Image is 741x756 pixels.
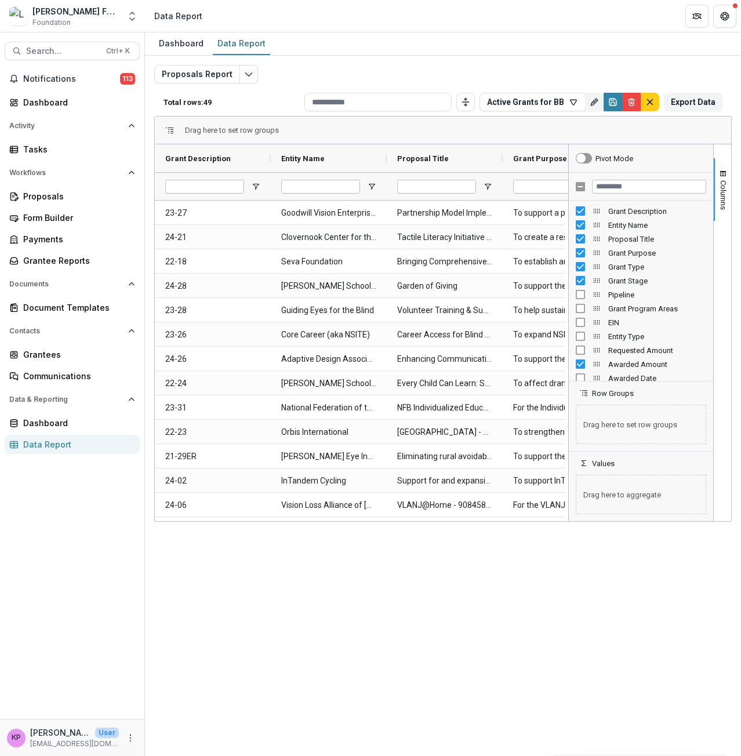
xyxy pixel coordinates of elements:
[685,5,709,28] button: Partners
[569,301,713,315] div: Grant Program Areas Column
[281,201,376,225] span: Goodwill Vision Enterprises
[719,180,728,210] span: Columns
[608,304,706,313] span: Grant Program Areas
[185,126,279,135] span: Drag here to set row groups
[480,93,586,111] button: Active Grants for BB
[569,343,713,357] div: Requested Amount Column
[569,357,713,371] div: Awarded Amount Column
[213,35,270,52] div: Data Report
[251,182,260,191] button: Open Filter Menu
[397,274,492,298] span: Garden of Giving
[513,250,608,274] span: To establish and operate a VC in [GEOGRAPHIC_DATA][PERSON_NAME], [GEOGRAPHIC_DATA], [GEOGRAPHIC_D...
[569,315,713,329] div: EIN Column
[5,345,140,364] a: Grantees
[513,274,608,298] span: To support the creation of a Garden of Giving on the [PERSON_NAME][GEOGRAPHIC_DATA]'s campus for ...
[5,251,140,270] a: Grantee Reports
[608,263,706,271] span: Grant Type
[165,469,260,493] span: 24-02
[120,73,135,85] span: 113
[576,405,706,444] span: Drag here to set row groups
[150,8,207,24] nav: breadcrumb
[154,32,208,55] a: Dashboard
[608,332,706,341] span: Entity Type
[281,323,376,347] span: Core Career (aka NSITE)
[397,396,492,420] span: NFB Individualized Education Plan (IEP) Advocacy Academy - 87374669
[32,5,119,17] div: [PERSON_NAME] Fund for the Blind
[513,347,608,371] span: To support the “E-Commerce and Custom Cue Cards Program.”
[9,327,124,335] span: Contacts
[23,212,130,224] div: Form Builder
[281,469,376,493] span: InTandem Cycling
[12,734,21,742] div: Khanh Phan
[608,235,706,243] span: Proposal Title
[5,117,140,135] button: Open Activity
[585,93,604,111] button: Rename
[281,347,376,371] span: Adaptive Design Association, Inc.
[608,221,706,230] span: Entity Name
[165,250,260,274] span: 22-18
[165,445,260,468] span: 21-29ER
[281,154,325,163] span: Entity Name
[30,726,90,739] p: [PERSON_NAME]
[104,45,132,57] div: Ctrl + K
[569,260,713,274] div: Grant Type Column
[124,5,140,28] button: Open entity switcher
[5,187,140,206] a: Proposals
[608,374,706,383] span: Awarded Date
[664,93,722,111] button: Export Data
[5,208,140,227] a: Form Builder
[513,372,608,395] span: To affect dramatic transformational change in the education of BVI children in [GEOGRAPHIC_DATA],...
[281,299,376,322] span: Guiding Eyes for the Blind
[165,226,260,249] span: 24-21
[165,396,260,420] span: 23-31
[397,180,476,194] input: Proposal Title Filter Input
[26,46,99,56] span: Search...
[23,417,130,429] div: Dashboard
[513,201,608,225] span: To support a partnership with the University of Rochester’s [PERSON_NAME] Eye Institute to enhanc...
[569,204,713,218] div: Grant Description Column
[397,299,492,322] span: Volunteer Training & Support for Early Development/Puppy Raising Program - 89921431
[397,154,449,163] span: Proposal Title
[23,255,130,267] div: Grantee Reports
[569,218,713,232] div: Entity Name Column
[513,420,608,444] span: To strengthen the infrastructure and capacity of [GEOGRAPHIC_DATA] to provide quality tertiary-le...
[569,398,713,451] div: Row Groups
[5,230,140,249] a: Payments
[281,250,376,274] span: Seva Foundation
[483,182,492,191] button: Open Filter Menu
[281,493,376,517] span: Vision Loss Alliance of [GEOGRAPHIC_DATA]
[185,126,279,135] div: Row Groups
[23,74,120,84] span: Notifications
[154,65,240,83] button: Proposals Report
[5,93,140,112] a: Dashboard
[9,7,28,26] img: Lavelle Fund for the Blind
[9,169,124,177] span: Workflows
[165,372,260,395] span: 22-24
[569,232,713,246] div: Proposal Title Column
[9,395,124,404] span: Data & Reporting
[569,246,713,260] div: Grant Purpose Column
[281,420,376,444] span: Orbis International
[608,207,706,216] span: Grant Description
[592,180,706,194] input: Filter Columns Input
[608,346,706,355] span: Requested Amount
[592,459,615,468] span: Values
[23,348,130,361] div: Grantees
[281,396,376,420] span: National Federation of the Blind
[397,250,492,274] span: Bringing Comprehensive Eye Care to [GEOGRAPHIC_DATA][PERSON_NAME] Through One New Vision Center -...
[513,299,608,322] span: To help sustain the Puppy Raising Program.
[23,143,130,155] div: Tasks
[513,493,608,517] span: For the VLANJ @Home project, which will deliver [MEDICAL_DATA] skills training in clients' homes ...
[397,323,492,347] span: Career Access for Blind & Visually Impaired Professionals - 89484963
[5,275,140,293] button: Open Documents
[213,32,270,55] a: Data Report
[569,329,713,343] div: Entity Type Column
[608,249,706,257] span: Grant Purpose
[281,372,376,395] span: [PERSON_NAME] School for the Blind
[23,438,130,450] div: Data Report
[569,468,713,521] div: Values
[608,318,706,327] span: EIN
[397,469,492,493] span: Support for and expansion of InTandem Ride Programs, training programs and rider engagement for [...
[608,360,706,369] span: Awarded Amount
[5,322,140,340] button: Open Contacts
